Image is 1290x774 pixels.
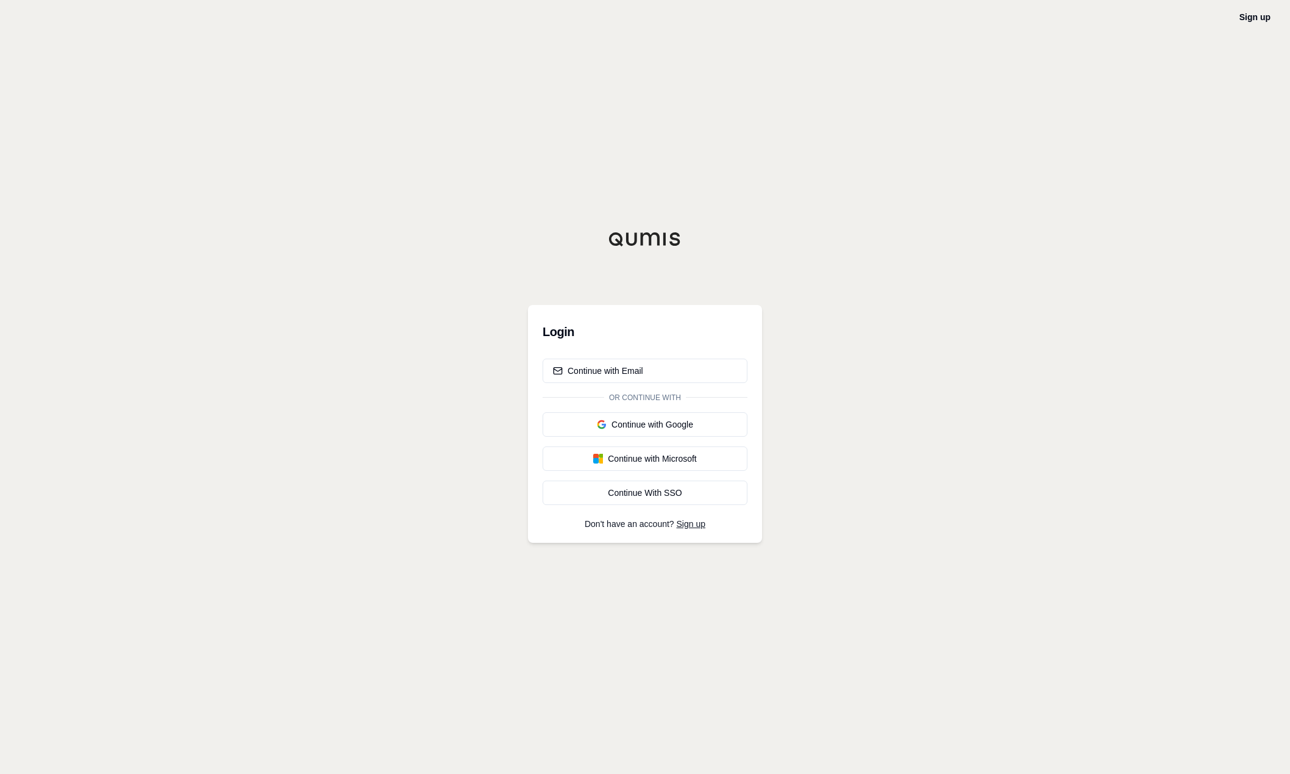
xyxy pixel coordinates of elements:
[543,320,747,344] h3: Login
[553,365,643,377] div: Continue with Email
[543,481,747,505] a: Continue With SSO
[553,487,737,499] div: Continue With SSO
[677,519,705,529] a: Sign up
[553,418,737,431] div: Continue with Google
[543,520,747,528] p: Don't have an account?
[604,393,686,403] span: Or continue with
[543,359,747,383] button: Continue with Email
[553,453,737,465] div: Continue with Microsoft
[543,412,747,437] button: Continue with Google
[1239,12,1270,22] a: Sign up
[608,232,682,246] img: Qumis
[543,446,747,471] button: Continue with Microsoft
